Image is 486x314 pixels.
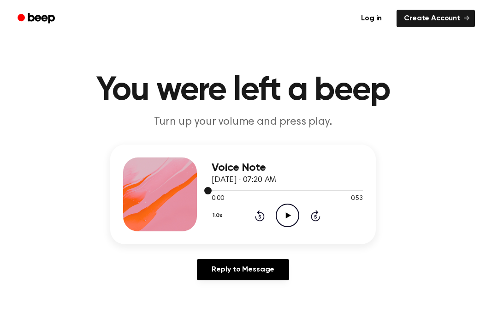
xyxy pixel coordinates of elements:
[212,176,276,184] span: [DATE] · 07:20 AM
[11,10,63,28] a: Beep
[212,208,225,223] button: 1.0x
[212,162,363,174] h3: Voice Note
[352,8,391,29] a: Log in
[11,74,475,107] h1: You were left a beep
[351,194,363,204] span: 0:53
[197,259,289,280] a: Reply to Message
[397,10,475,27] a: Create Account
[212,194,224,204] span: 0:00
[66,115,420,130] p: Turn up your volume and press play.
